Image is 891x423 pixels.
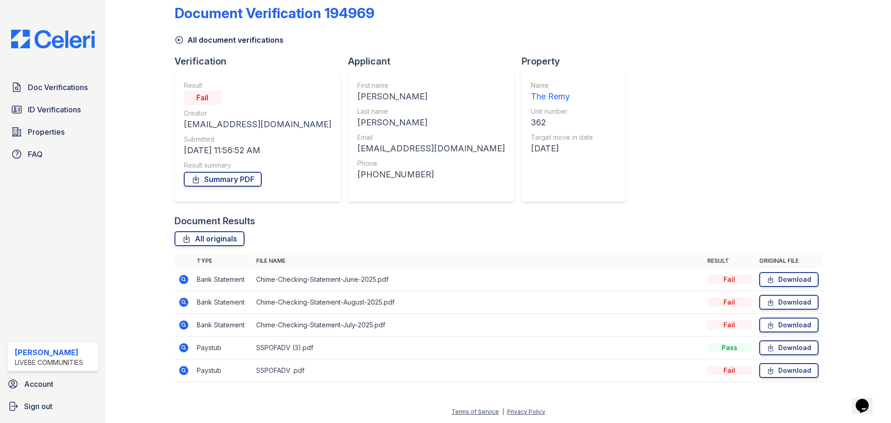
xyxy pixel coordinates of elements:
td: Bank Statement [193,291,252,314]
div: [PERSON_NAME] [15,347,83,358]
td: Chime-Checking-Statement-August-2025.pdf [252,291,704,314]
a: All originals [174,231,245,246]
iframe: chat widget [852,386,882,414]
a: FAQ [7,145,98,163]
img: CE_Logo_Blue-a8612792a0a2168367f1c8372b55b34899dd931a85d93a1a3d3e32e68fde9ad4.png [4,30,102,48]
div: 362 [531,116,593,129]
a: Download [759,363,819,378]
div: Name [531,81,593,90]
div: [PHONE_NUMBER] [357,168,505,181]
div: LiveBe Communities [15,358,83,367]
a: Sign out [4,397,102,416]
a: Account [4,375,102,393]
div: Fail [707,275,752,284]
a: Properties [7,123,98,141]
div: Last name [357,107,505,116]
a: Download [759,318,819,332]
td: Paystub [193,337,252,359]
td: Paystub [193,359,252,382]
th: Result [704,254,755,268]
span: Sign out [24,401,52,412]
div: Verification [174,55,348,68]
a: Name The Remy [531,81,593,103]
div: Property [522,55,633,68]
div: | [502,408,504,415]
a: Download [759,295,819,310]
div: [DATE] 11:56:52 AM [184,144,331,157]
span: FAQ [28,149,43,160]
span: Doc Verifications [28,82,88,93]
div: [PERSON_NAME] [357,116,505,129]
div: Pass [707,343,752,352]
th: Original file [755,254,822,268]
td: Bank Statement [193,268,252,291]
div: Fail [707,320,752,330]
a: Summary PDF [184,172,262,187]
a: Privacy Policy [507,408,545,415]
div: Fail [707,366,752,375]
div: [EMAIL_ADDRESS][DOMAIN_NAME] [184,118,331,131]
td: SSPOFADV (3).pdf [252,337,704,359]
div: Document Results [174,215,255,228]
div: Result [184,81,331,90]
div: Applicant [348,55,522,68]
div: Fail [707,298,752,307]
th: File name [252,254,704,268]
th: Type [193,254,252,268]
span: Properties [28,126,65,137]
span: ID Verifications [28,104,81,115]
a: Doc Verifications [7,78,98,97]
div: Unit number [531,107,593,116]
td: Chime-Checking-Statement-June-2025.pdf [252,268,704,291]
div: Email [357,133,505,142]
div: Submitted [184,135,331,144]
a: Terms of Service [452,408,499,415]
div: Fail [184,90,221,105]
div: [EMAIL_ADDRESS][DOMAIN_NAME] [357,142,505,155]
div: Document Verification 194969 [174,5,374,21]
td: Chime-Checking-Statement-July-2025.pdf [252,314,704,337]
div: [DATE] [531,142,593,155]
div: Creator [184,109,331,118]
div: First name [357,81,505,90]
a: ID Verifications [7,100,98,119]
span: Account [24,378,53,390]
div: [PERSON_NAME] [357,90,505,103]
div: The Remy [531,90,593,103]
div: Target move in date [531,133,593,142]
div: Phone [357,159,505,168]
td: SSPOFADV .pdf [252,359,704,382]
a: All document verifications [174,34,284,46]
a: Download [759,272,819,287]
td: Bank Statement [193,314,252,337]
div: Result summary [184,161,331,170]
a: Download [759,340,819,355]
